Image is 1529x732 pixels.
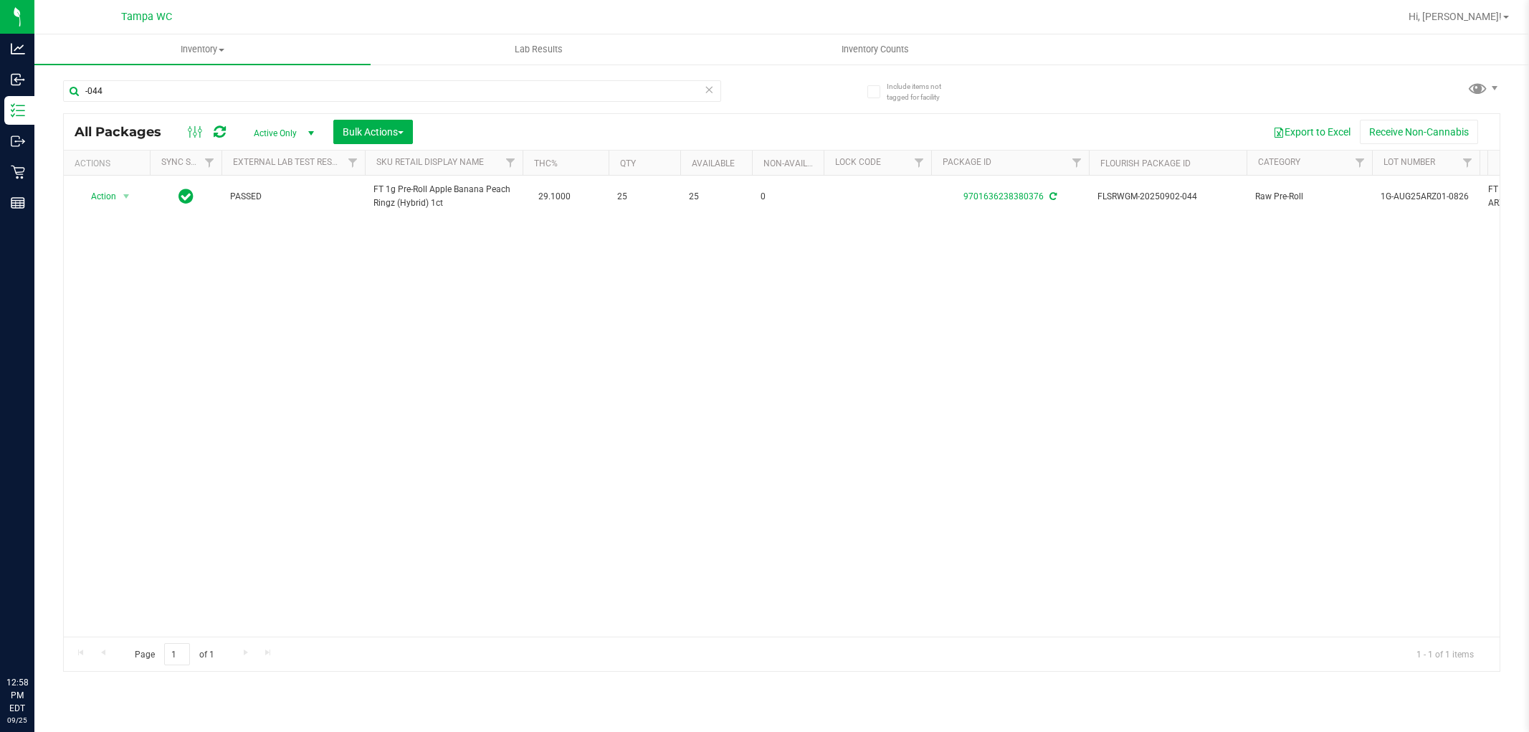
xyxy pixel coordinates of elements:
[1456,151,1480,175] a: Filter
[121,11,172,23] span: Tampa WC
[178,186,194,206] span: In Sync
[161,157,216,167] a: Sync Status
[230,190,356,204] span: PASSED
[763,158,827,168] a: Non-Available
[1409,11,1502,22] span: Hi, [PERSON_NAME]!
[343,126,404,138] span: Bulk Actions
[14,617,57,660] iframe: Resource center
[11,196,25,210] inline-svg: Reports
[1383,157,1435,167] a: Lot Number
[1065,151,1089,175] a: Filter
[333,120,413,144] button: Bulk Actions
[705,80,715,99] span: Clear
[6,676,28,715] p: 12:58 PM EDT
[1258,157,1300,167] a: Category
[11,103,25,118] inline-svg: Inventory
[692,158,735,168] a: Available
[1405,643,1485,665] span: 1 - 1 of 1 items
[835,157,881,167] a: Lock Code
[617,190,672,204] span: 25
[534,158,558,168] a: THC%
[495,43,582,56] span: Lab Results
[11,42,25,56] inline-svg: Analytics
[42,615,59,632] iframe: Resource center unread badge
[75,124,176,140] span: All Packages
[376,157,484,167] a: Sku Retail Display Name
[78,186,117,206] span: Action
[761,190,815,204] span: 0
[11,165,25,179] inline-svg: Retail
[531,186,578,207] span: 29.1000
[373,183,514,210] span: FT 1g Pre-Roll Apple Banana Peach Ringz (Hybrid) 1ct
[1264,120,1360,144] button: Export to Excel
[11,72,25,87] inline-svg: Inbound
[341,151,365,175] a: Filter
[689,190,743,204] span: 25
[164,643,190,665] input: 1
[6,715,28,726] p: 09/25
[63,80,721,102] input: Search Package ID, Item Name, SKU, Lot or Part Number...
[822,43,928,56] span: Inventory Counts
[11,134,25,148] inline-svg: Outbound
[34,43,371,56] span: Inventory
[198,151,222,175] a: Filter
[75,158,144,168] div: Actions
[620,158,636,168] a: Qty
[118,186,135,206] span: select
[1047,191,1057,201] span: Sync from Compliance System
[943,157,991,167] a: Package ID
[123,643,226,665] span: Page of 1
[963,191,1044,201] a: 9701636238380376
[908,151,931,175] a: Filter
[887,81,958,103] span: Include items not tagged for facility
[1255,190,1363,204] span: Raw Pre-Roll
[707,34,1043,65] a: Inventory Counts
[499,151,523,175] a: Filter
[1348,151,1372,175] a: Filter
[1097,190,1238,204] span: FLSRWGM-20250902-044
[1360,120,1478,144] button: Receive Non-Cannabis
[371,34,707,65] a: Lab Results
[233,157,346,167] a: External Lab Test Result
[1100,158,1191,168] a: Flourish Package ID
[34,34,371,65] a: Inventory
[1381,190,1471,204] span: 1G-AUG25ARZ01-0826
